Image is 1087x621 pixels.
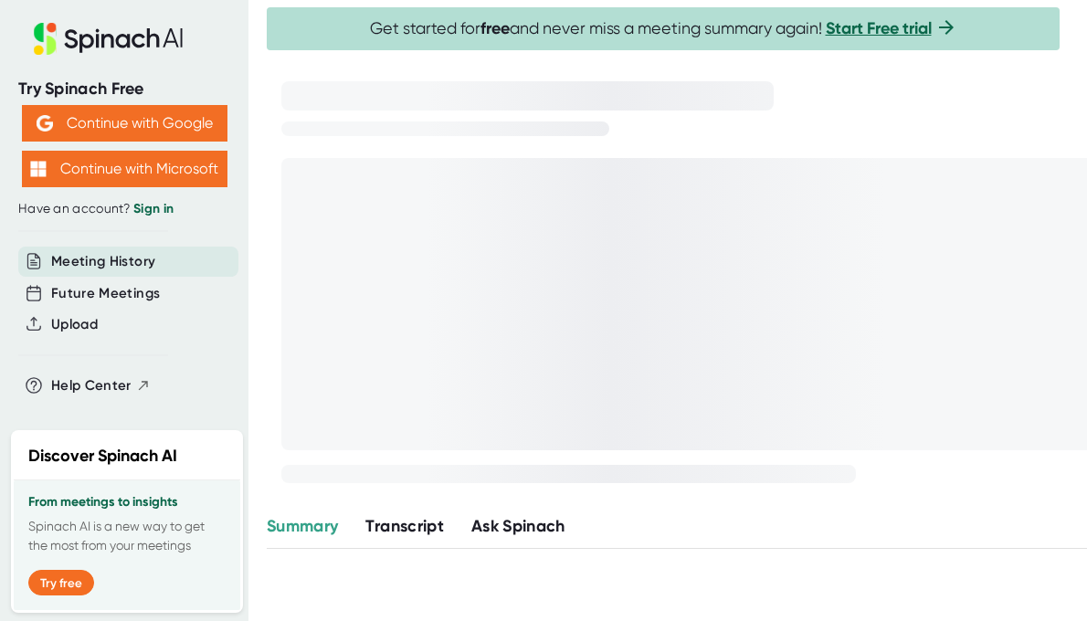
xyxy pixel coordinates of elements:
[28,444,177,468] h2: Discover Spinach AI
[51,375,151,396] button: Help Center
[471,516,565,536] span: Ask Spinach
[28,517,226,555] p: Spinach AI is a new way to get the most from your meetings
[365,516,444,536] span: Transcript
[471,514,565,539] button: Ask Spinach
[51,251,155,272] button: Meeting History
[22,105,227,142] button: Continue with Google
[51,283,160,304] button: Future Meetings
[28,570,94,595] button: Try free
[370,18,957,39] span: Get started for and never miss a meeting summary again!
[133,201,174,216] a: Sign in
[365,514,444,539] button: Transcript
[28,495,226,510] h3: From meetings to insights
[37,115,53,132] img: Aehbyd4JwY73AAAAAElFTkSuQmCC
[480,18,510,38] b: free
[51,375,132,396] span: Help Center
[826,18,932,38] a: Start Free trial
[18,79,230,100] div: Try Spinach Free
[267,516,338,536] span: Summary
[51,314,98,335] button: Upload
[22,151,227,187] button: Continue with Microsoft
[267,514,338,539] button: Summary
[18,201,230,217] div: Have an account?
